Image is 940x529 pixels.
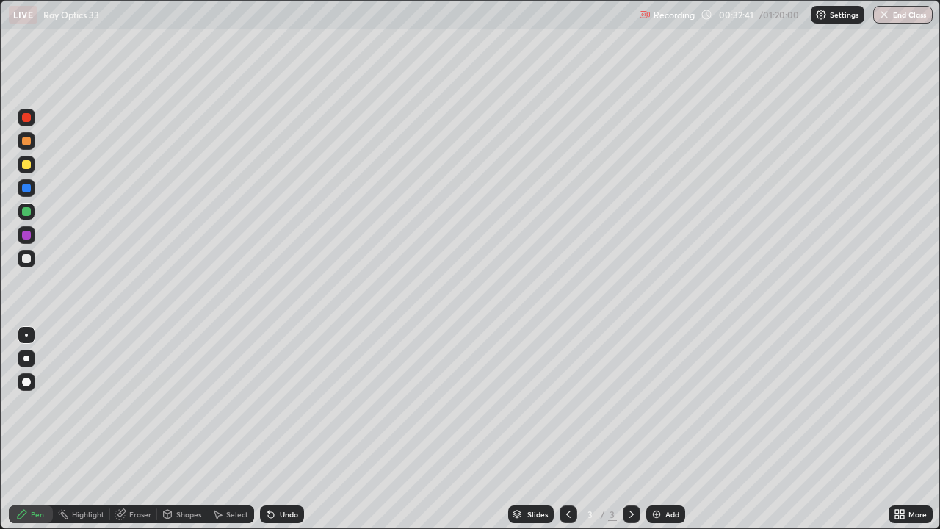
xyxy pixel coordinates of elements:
p: Settings [830,11,858,18]
img: recording.375f2c34.svg [639,9,651,21]
div: 3 [583,510,598,519]
div: Slides [527,511,548,518]
button: End Class [873,6,933,24]
div: Undo [280,511,298,518]
div: More [908,511,927,518]
p: LIVE [13,9,33,21]
div: Pen [31,511,44,518]
div: Add [665,511,679,518]
div: Shapes [176,511,201,518]
p: Ray Optics 33 [43,9,99,21]
img: end-class-cross [878,9,890,21]
img: class-settings-icons [815,9,827,21]
div: Select [226,511,248,518]
div: Highlight [72,511,104,518]
p: Recording [654,10,695,21]
div: 3 [608,508,617,521]
div: / [601,510,605,519]
img: add-slide-button [651,508,662,520]
div: Eraser [129,511,151,518]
